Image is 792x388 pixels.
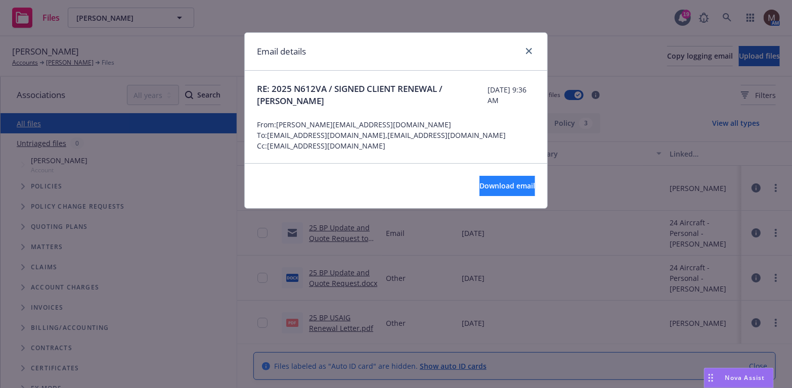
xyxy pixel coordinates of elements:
span: To: [EMAIL_ADDRESS][DOMAIN_NAME],[EMAIL_ADDRESS][DOMAIN_NAME] [257,130,535,140]
button: Nova Assist [704,368,774,388]
h1: Email details [257,45,306,58]
span: Download email [479,181,535,190]
span: RE: 2025 N612VA / SIGNED CLIENT RENEWAL / [PERSON_NAME] [257,83,488,107]
div: Drag to move [705,368,717,387]
button: Download email [479,176,535,196]
span: Nova Assist [725,373,765,382]
a: close [523,45,535,57]
span: [DATE] 9:36 AM [488,84,535,106]
span: Cc: [EMAIL_ADDRESS][DOMAIN_NAME] [257,140,535,151]
span: From: [PERSON_NAME][EMAIL_ADDRESS][DOMAIN_NAME] [257,119,535,130]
